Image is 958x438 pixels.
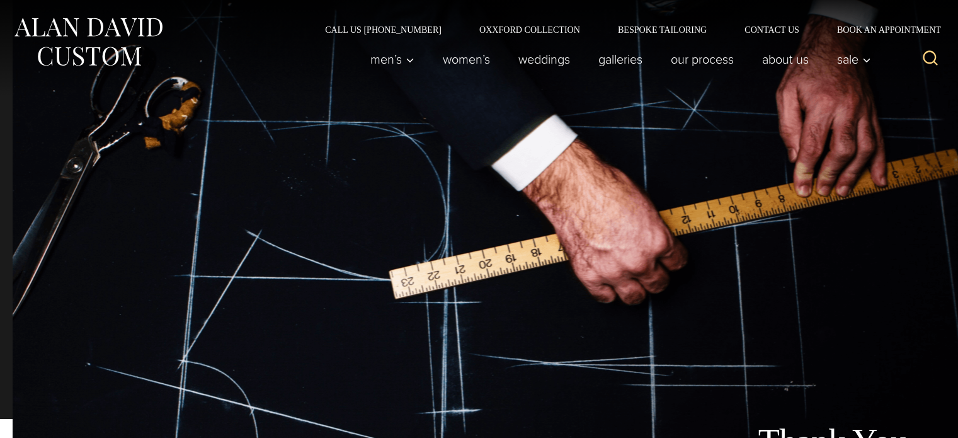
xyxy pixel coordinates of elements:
span: Sale [837,53,871,66]
a: Women’s [429,47,505,72]
a: About Us [748,47,823,72]
a: Oxxford Collection [460,25,599,34]
a: Contact Us [726,25,818,34]
a: weddings [505,47,584,72]
a: Galleries [584,47,657,72]
span: Men’s [370,53,414,66]
img: Alan David Custom [13,14,164,70]
a: Call Us [PHONE_NUMBER] [306,25,460,34]
a: Our Process [657,47,748,72]
button: View Search Form [915,44,945,74]
a: Bespoke Tailoring [599,25,726,34]
nav: Primary Navigation [356,47,878,72]
nav: Secondary Navigation [306,25,945,34]
a: Book an Appointment [818,25,945,34]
